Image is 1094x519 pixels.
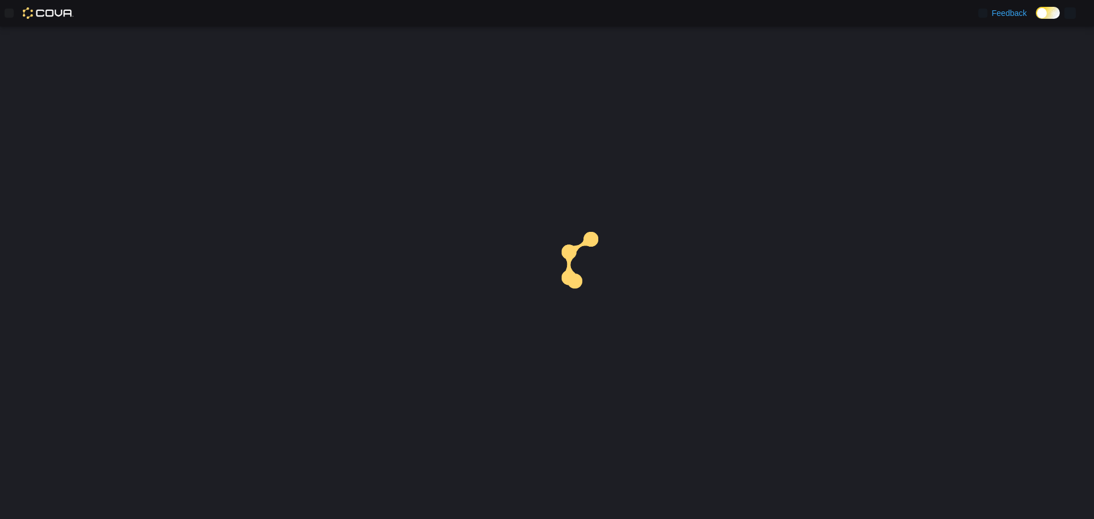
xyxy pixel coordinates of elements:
img: Cova [23,7,74,19]
span: Feedback [992,7,1027,19]
img: cova-loader [547,223,632,309]
a: Feedback [974,2,1031,24]
input: Dark Mode [1036,7,1060,19]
